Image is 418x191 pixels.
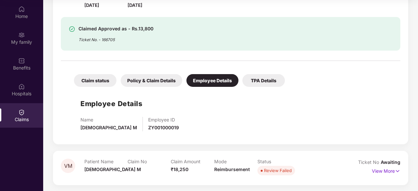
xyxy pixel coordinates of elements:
[80,117,137,122] p: Name
[242,74,285,87] div: TPA Details
[148,117,179,122] p: Employee ID
[171,159,214,164] p: Claim Amount
[18,109,25,116] img: svg+xml;base64,PHN2ZyBpZD0iQ2xhaW0iIHhtbG5zPSJodHRwOi8vd3d3LnczLm9yZy8yMDAwL3N2ZyIgd2lkdGg9IjIwIi...
[372,166,400,175] p: View More
[214,159,257,164] p: Mode
[84,167,141,172] span: [DEMOGRAPHIC_DATA] M
[358,159,381,165] span: Ticket No
[257,159,301,164] p: Status
[171,167,188,172] span: ₹18,250
[78,33,153,43] div: Ticket No. - 166705
[121,74,182,87] div: Policy & Claim Details
[18,6,25,12] img: svg+xml;base64,PHN2ZyBpZD0iSG9tZSIgeG1sbnM9Imh0dHA6Ly93d3cudzMub3JnLzIwMDAvc3ZnIiB3aWR0aD0iMjAiIG...
[84,2,99,8] span: [DATE]
[18,32,25,38] img: svg+xml;base64,PHN2ZyB3aWR0aD0iMjAiIGhlaWdodD0iMjAiIHZpZXdCb3g9IjAgMCAyMCAyMCIgZmlsbD0ibm9uZSIgeG...
[74,74,116,87] div: Claim status
[80,125,137,130] span: [DEMOGRAPHIC_DATA] M
[128,167,130,172] span: -
[18,83,25,90] img: svg+xml;base64,PHN2ZyBpZD0iSG9zcGl0YWxzIiB4bWxucz0iaHR0cDovL3d3dy53My5vcmcvMjAwMC9zdmciIHdpZHRoPS...
[128,159,171,164] p: Claim No
[128,2,142,8] span: [DATE]
[80,98,142,109] h1: Employee Details
[264,167,292,174] div: Review Failed
[18,57,25,64] img: svg+xml;base64,PHN2ZyBpZD0iQmVuZWZpdHMiIHhtbG5zPSJodHRwOi8vd3d3LnczLm9yZy8yMDAwL3N2ZyIgd2lkdGg9Ij...
[84,159,128,164] p: Patient Name
[69,26,75,32] img: svg+xml;base64,PHN2ZyBpZD0iU3VjY2Vzcy0zMngzMiIgeG1sbnM9Imh0dHA6Ly93d3cudzMub3JnLzIwMDAvc3ZnIiB3aW...
[381,159,400,165] span: Awaiting
[186,74,238,87] div: Employee Details
[214,167,250,172] span: Reimbursement
[148,125,179,130] span: ZY001000019
[64,163,72,169] span: VM
[395,167,400,175] img: svg+xml;base64,PHN2ZyB4bWxucz0iaHR0cDovL3d3dy53My5vcmcvMjAwMC9zdmciIHdpZHRoPSIxNyIgaGVpZ2h0PSIxNy...
[78,25,153,33] div: Claimed Approved as - Rs.13,800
